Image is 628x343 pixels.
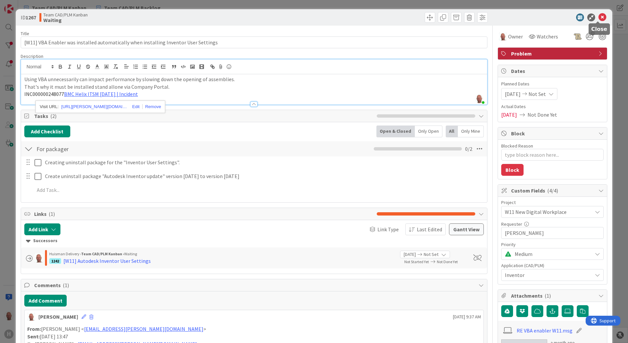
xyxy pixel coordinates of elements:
[501,200,604,205] div: Project
[417,225,442,233] span: Last Edited
[501,164,524,176] button: Block
[24,91,64,97] span: INC000000248077
[84,326,203,332] a: [EMAIL_ADDRESS][PERSON_NAME][DOMAIN_NAME]
[511,129,595,137] span: Block
[27,326,41,332] strong: From:
[501,103,604,110] span: Actual Dates
[27,333,40,340] strong: Sent:
[64,91,138,97] a: BMC Helix ITSM [DATE] | Incident
[14,1,30,9] span: Support
[43,17,88,23] b: Waiting
[527,111,557,119] span: Not Done Yet
[499,33,507,40] img: RK
[50,113,56,119] span: ( 2 )
[45,159,482,166] p: Creating uninstall package for the "Inventor User Settings".
[501,111,517,119] span: [DATE]
[376,126,415,137] div: Open & Closed
[446,126,458,137] div: All
[34,112,373,120] span: Tasks
[537,33,558,40] span: Watchers
[26,237,482,244] div: Successors
[34,143,182,155] input: Add Checklist...
[45,172,482,180] p: Create uninstall package "Autodesk Inventor update" version [DATE] to version [DATE]
[27,313,35,321] img: RK
[27,333,481,340] p: [DATE] 13:47
[81,251,124,256] b: Team CAD/PLM Kanban ›
[43,12,88,17] span: Team CAD/PLM Kanban
[501,221,522,227] label: Requester
[453,313,481,320] span: [DATE] 9:37 AM
[591,26,607,32] h5: Close
[34,210,373,218] span: Links
[505,207,589,217] span: W11 New Digital Workplace
[38,313,78,321] div: [PERSON_NAME]
[24,223,60,235] button: Add Link
[475,94,484,103] img: OiA40jCcrAiXmSCZ6unNR8czeGfRHk2b.jpg
[465,145,472,153] span: 0 / 2
[21,31,29,36] label: Title
[61,103,127,111] a: [URL][PERSON_NAME][DOMAIN_NAME]
[24,126,70,137] button: Add Checklist
[26,14,36,21] b: 1267
[27,325,481,333] p: [PERSON_NAME] < >
[458,126,484,137] div: Only Mine
[21,36,487,48] input: type card name here...
[545,292,551,299] span: ( 1 )
[505,271,592,279] span: Inventor
[24,295,67,307] button: Add Comment
[501,80,604,87] span: Planned Dates
[34,281,475,289] span: Comments
[63,257,151,265] div: [W11] Autodesk Inventor User Settings
[24,76,484,83] p: Using VBA unnecessarily can impact performance by slowing down the opening of assemblies.
[415,126,442,137] div: Only Open
[49,211,55,217] span: ( 1 )
[501,263,604,268] div: Application (CAD/PLM)
[449,223,484,235] button: Gantt View
[528,90,546,98] span: Not Set
[511,67,595,75] span: Dates
[63,282,69,288] span: ( 1 )
[547,187,558,194] span: ( 4/4 )
[21,53,43,59] span: Description
[404,251,416,258] span: [DATE]
[24,83,484,91] p: That's why it must be installed stand allone via Company Portal.
[517,327,572,334] a: RE VBA enabler W11.msg
[437,259,458,264] span: Not Done Yet
[508,33,523,40] span: Owner
[34,253,43,263] img: RK
[21,13,36,21] span: ID
[124,251,137,256] span: Waiting
[505,90,521,98] span: [DATE]
[501,242,604,247] div: Priority
[404,259,429,264] span: Not Started Yet
[49,251,81,256] span: Huisman Delivery ›
[405,223,446,235] button: Last Edited
[501,143,533,149] label: Blocked Reason
[511,50,595,57] span: Problem
[49,258,61,264] div: 1242
[515,249,589,259] span: Medium
[511,292,595,300] span: Attachments
[511,187,595,194] span: Custom Fields
[377,225,399,233] span: Link Type
[424,251,438,258] span: Not Set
